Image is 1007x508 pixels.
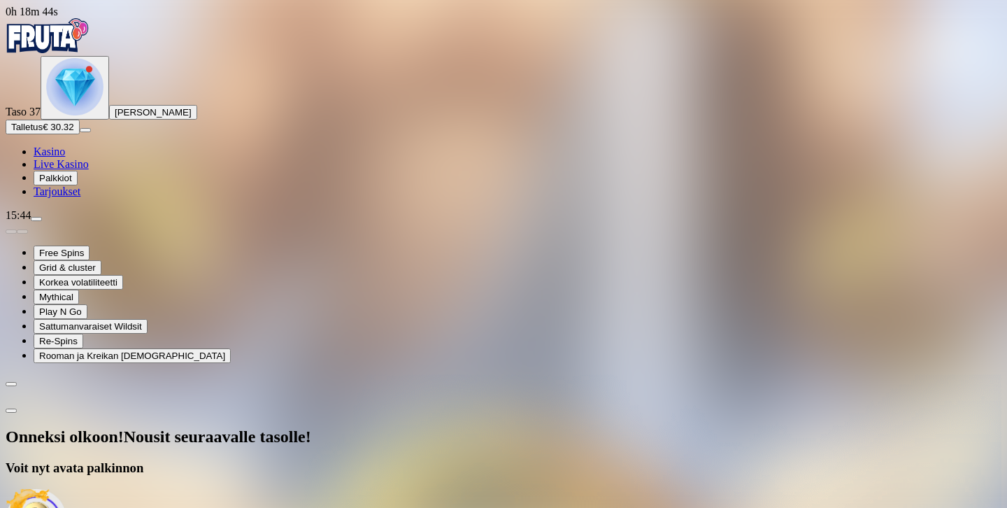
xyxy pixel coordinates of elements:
[6,18,90,53] img: Fruta
[34,304,87,319] button: Play N Go
[34,319,148,334] button: Sattumanvaraiset Wildsit
[34,185,80,197] a: Tarjoukset
[6,6,58,17] span: user session time
[46,58,103,115] img: level unlocked
[109,105,197,120] button: [PERSON_NAME]
[39,277,117,288] span: Korkea volatiliteetti
[6,106,41,118] span: Taso 37
[6,18,1001,198] nav: Primary
[6,209,31,221] span: 15:44
[34,290,79,304] button: Mythical
[39,321,142,332] span: Sattumanvaraiset Wildsit
[34,334,83,348] button: Re-Spins
[34,260,101,275] button: Grid & cluster
[6,409,17,413] button: close
[39,292,73,302] span: Mythical
[39,262,96,273] span: Grid & cluster
[11,122,43,132] span: Talletus
[34,348,231,363] button: Rooman ja Kreikan [DEMOGRAPHIC_DATA]
[34,158,89,170] a: Live Kasino
[6,120,80,134] button: Talletusplus icon€ 30.32
[6,146,1001,198] nav: Main menu
[124,428,311,446] span: Nousit seuraavalle tasolle!
[115,107,192,118] span: [PERSON_NAME]
[6,460,1001,476] h3: Voit nyt avata palkinnon
[39,336,78,346] span: Re-Spins
[39,306,82,317] span: Play N Go
[34,246,90,260] button: Free Spins
[43,122,73,132] span: € 30.32
[31,217,42,221] button: menu
[6,382,17,386] button: chevron-left icon
[6,428,124,446] span: Onneksi olkoon!
[6,230,17,234] button: prev slide
[6,43,90,55] a: Fruta
[34,275,123,290] button: Korkea volatiliteetti
[39,173,72,183] span: Palkkiot
[34,146,65,157] a: Kasino
[34,171,78,185] button: Palkkiot
[80,128,91,132] button: menu
[39,248,84,258] span: Free Spins
[17,230,28,234] button: next slide
[39,351,225,361] span: Rooman ja Kreikan [DEMOGRAPHIC_DATA]
[41,56,109,120] button: level unlocked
